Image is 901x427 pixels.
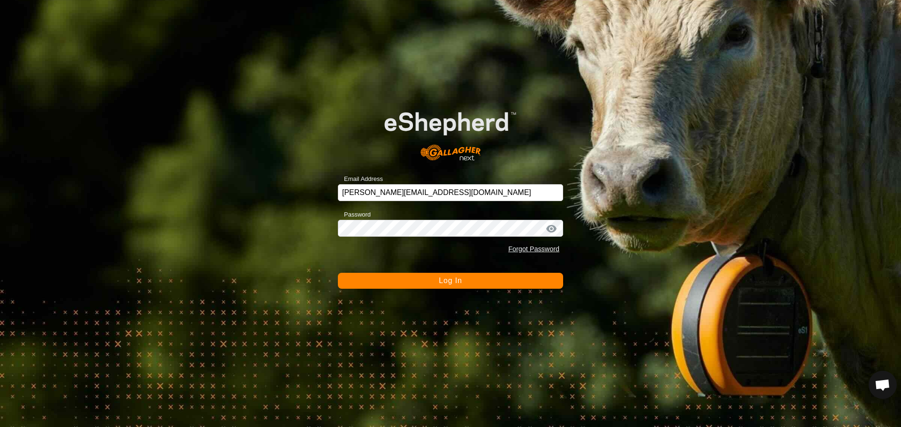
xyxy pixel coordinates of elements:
input: Email Address [338,184,563,201]
a: Forgot Password [508,245,559,253]
button: Log In [338,273,563,289]
label: Email Address [338,174,383,184]
div: Open chat [869,371,897,399]
img: E-shepherd Logo [360,93,541,170]
span: Log In [439,277,462,285]
label: Password [338,210,371,219]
